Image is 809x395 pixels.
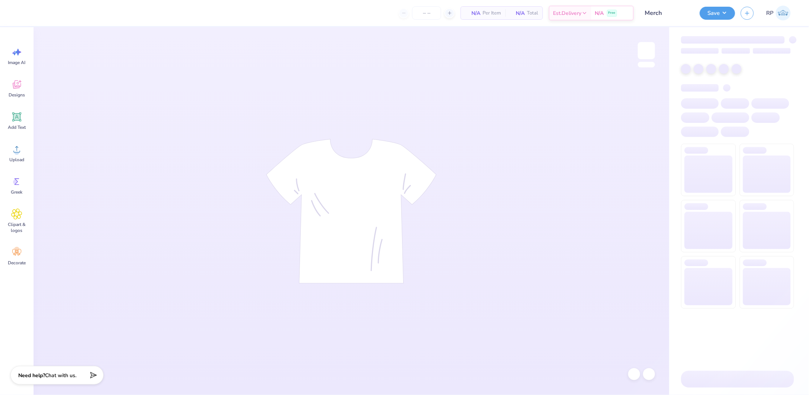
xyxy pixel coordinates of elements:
[776,6,791,20] img: Rose Pineda
[700,7,735,20] button: Save
[412,6,441,20] input: – –
[510,9,525,17] span: N/A
[639,6,694,20] input: Untitled Design
[465,9,480,17] span: N/A
[18,372,45,379] strong: Need help?
[9,157,24,163] span: Upload
[8,260,26,266] span: Decorate
[9,92,25,98] span: Designs
[767,9,774,17] span: RP
[763,6,794,20] a: RP
[266,139,437,284] img: tee-skeleton.svg
[609,10,616,16] span: Free
[553,9,582,17] span: Est. Delivery
[595,9,604,17] span: N/A
[8,60,26,66] span: Image AI
[8,124,26,130] span: Add Text
[45,372,76,379] span: Chat with us.
[527,9,538,17] span: Total
[11,189,23,195] span: Greek
[4,222,29,233] span: Clipart & logos
[483,9,501,17] span: Per Item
